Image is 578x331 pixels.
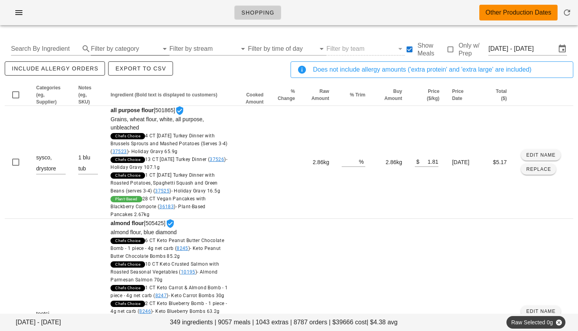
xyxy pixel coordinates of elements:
span: Chefs Choice [115,133,140,139]
td: 2.86kg [301,106,335,219]
button: include allergy orders [5,61,105,76]
td: 2.86kg [372,106,409,219]
span: % Trim [350,92,365,98]
th: Ingredient (Bold text is displayed to customers): Not sorted. Activate to sort ascending. [104,84,234,106]
span: Chefs Choice [115,238,140,244]
label: Show Meals [418,42,446,57]
td: [DATE] [446,106,477,219]
a: Shopping [234,6,281,20]
div: Does not include allergy amounts ('extra protein' and 'extra large' are included) [313,65,567,74]
span: Plant-Based [115,196,137,202]
button: Close [555,319,562,326]
div: Other Production Dates [486,8,551,17]
a: 36183 [159,204,174,209]
span: | $4.38 avg [366,318,398,327]
span: 10 CT Keto Crusted Salmon with Roasted Seasonal Vegetables ( ) [110,261,219,283]
span: Total ($) [496,89,507,101]
th: Total ($): Not sorted. Activate to sort ascending. [477,84,513,106]
div: % [359,156,365,166]
span: Raw Amount [311,89,329,101]
span: Grains, wheat flour, white, all purpose, unbleached [110,116,204,131]
th: % Trim: Not sorted. Activate to sort ascending. [335,84,372,106]
span: - Holiday Gravy 16.5g [171,188,220,194]
span: 1 CT [DATE] Turkey Dinner with Roasted Potatoes, Spaghetti Squash and Green Beans (serves 3-4) ( ) [110,172,220,194]
div: $ [415,313,420,323]
span: include allergy orders [11,65,98,72]
span: Replace [526,166,551,172]
div: % [359,313,365,323]
div: Filter by time of day [248,43,326,55]
span: - Keto Blueberry Bombs 63.2g [153,309,219,314]
button: Replace [521,164,556,175]
span: Shopping [241,9,274,16]
span: Chefs Choice [115,157,140,163]
button: Edit Name [521,306,561,317]
span: Chefs Choice [115,261,140,268]
a: 37525 [155,188,169,194]
span: - Keto Carrot Bombs 30g [169,293,225,298]
span: Chefs Choice [115,172,140,179]
th: Buy Amount: Not sorted. Activate to sort ascending. [372,84,409,106]
span: Export to CSV [115,65,166,72]
a: 37523 [112,149,127,154]
th: Categories (eg, Supplier): Not sorted. Activate to sort ascending. [30,84,72,106]
span: Price Date [452,89,464,101]
a: 10195 [181,269,195,275]
span: Categories (eg, Supplier) [36,85,61,105]
span: Raw Selected 0g [511,316,561,329]
span: almond flour, blue diamond [110,229,177,235]
span: $5.17 [493,159,507,165]
span: 1 CT Keto Carrot & Almond Bomb - 1 piece - 4g net carb ( ) [110,285,228,298]
span: 2 CT Keto Blueberry Bomb - 1 piece - 4g net carb ( ) [110,301,227,314]
span: 6 CT Keto Peanut Butter Chocolate Bomb - 1 piece - 4g net carb ( ) [110,238,224,259]
span: Cooked Amount [246,92,263,105]
th: Price Date: Not sorted. Activate to sort ascending. [446,84,477,106]
span: [501865] [110,107,228,218]
th: % Change: Not sorted. Activate to sort ascending. [270,84,301,106]
span: Chefs Choice [115,285,140,291]
button: Export to CSV [108,61,173,76]
th: Notes (eg, SKU): Not sorted. Activate to sort ascending. [72,84,104,106]
span: Edit Name [526,152,556,158]
span: Notes (eg, SKU) [78,85,91,105]
div: Filter by stream [169,43,248,55]
span: Chefs Choice [115,301,140,307]
button: Edit Name [521,150,561,161]
span: - Holiday Gravy 65.9g [129,149,177,154]
span: 4 CT [DATE] Turkey Dinner with Brussels Sprouts and Mashed Potatoes (Serves 3-4) ( ) [110,133,228,154]
div: $ [415,156,420,166]
span: Buy Amount [384,89,402,101]
span: Ingredient (Bold text is displayed to customers) [110,92,217,98]
span: 13 CT [DATE] Turkey Dinner ( ) [110,157,227,170]
a: 8246 [139,309,151,314]
th: Price ($/kg): Not sorted. Activate to sort ascending. [409,84,446,106]
a: 37526 [210,157,224,162]
span: Edit Name [526,309,556,314]
div: Filter by category [91,43,169,55]
th: Cooked Amount: Not sorted. Activate to sort ascending. [235,84,270,106]
strong: all purpose flour [110,107,154,113]
a: 8245 [177,246,188,251]
span: Price ($/kg) [427,89,440,101]
label: Only w/ Prep [458,42,488,57]
span: 28 CT Vegan Pancakes with Blackberry Compote ( ) [110,196,206,217]
th: Raw Amount: Not sorted. Activate to sort ascending. [301,84,335,106]
strong: almond flour [110,220,144,226]
a: 8247 [155,293,167,298]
